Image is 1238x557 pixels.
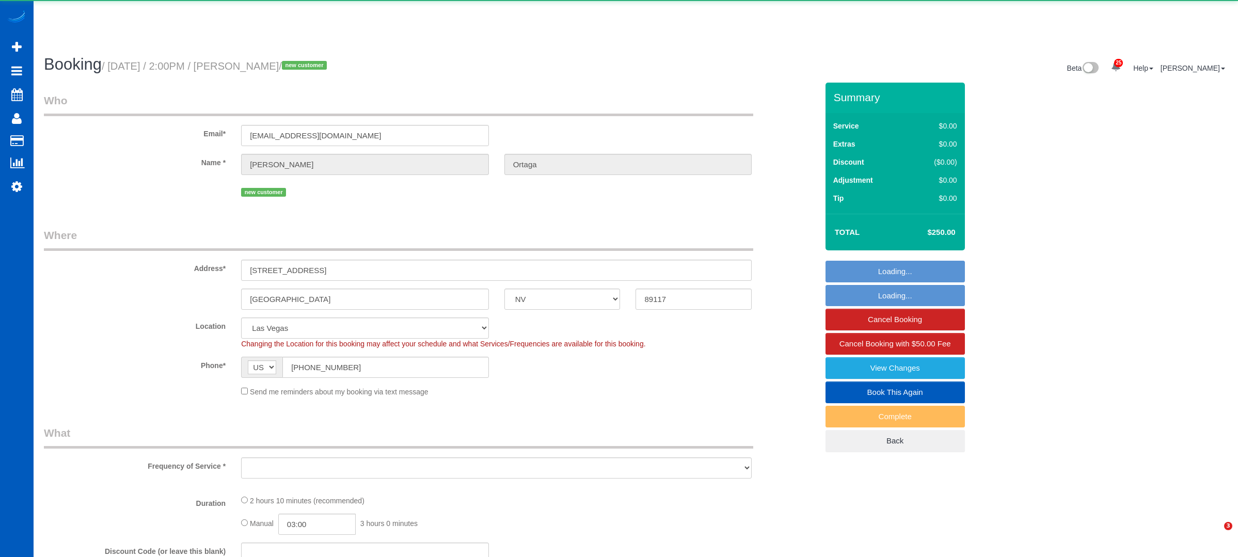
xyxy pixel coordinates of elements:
label: Frequency of Service * [36,457,233,471]
small: / [DATE] / 2:00PM / [PERSON_NAME] [102,60,330,72]
a: Help [1133,64,1153,72]
div: ($0.00) [913,157,957,167]
div: $0.00 [913,121,957,131]
label: Location [36,317,233,331]
a: Book This Again [826,381,965,403]
label: Adjustment [833,175,873,185]
label: Discount [833,157,864,167]
span: Send me reminders about my booking via text message [250,388,428,396]
input: Email* [241,125,489,146]
a: [PERSON_NAME] [1161,64,1225,72]
label: Name * [36,154,233,168]
span: 2 hours 10 minutes (recommended) [250,497,364,505]
label: Discount Code (or leave this blank) [36,543,233,556]
input: First Name* [241,154,489,175]
span: 3 [1224,522,1232,530]
input: Zip Code* [636,289,752,310]
input: Phone* [282,357,489,378]
h3: Summary [834,91,960,103]
label: Email* [36,125,233,139]
span: Manual [250,519,274,528]
iframe: Intercom live chat [1203,522,1228,547]
a: Cancel Booking [826,309,965,330]
a: Beta [1067,64,1099,72]
label: Tip [833,193,844,203]
span: Cancel Booking with $50.00 Fee [839,339,951,348]
div: $0.00 [913,175,957,185]
strong: Total [835,228,860,236]
label: Phone* [36,357,233,371]
input: Last Name* [504,154,752,175]
label: Extras [833,139,855,149]
legend: Where [44,228,753,251]
span: new customer [282,61,327,69]
span: new customer [241,188,286,196]
h4: $250.00 [896,228,955,237]
img: New interface [1082,62,1099,75]
legend: What [44,425,753,449]
label: Duration [36,495,233,508]
legend: Who [44,93,753,116]
span: / [279,60,330,72]
div: $0.00 [913,193,957,203]
a: View Changes [826,357,965,379]
span: Changing the Location for this booking may affect your schedule and what Services/Frequencies are... [241,340,645,348]
input: City* [241,289,489,310]
span: 25 [1114,59,1123,67]
span: 3 hours 0 minutes [360,519,418,528]
span: Booking [44,55,102,73]
a: 25 [1106,56,1126,78]
label: Service [833,121,859,131]
a: Cancel Booking with $50.00 Fee [826,333,965,355]
div: $0.00 [913,139,957,149]
label: Address* [36,260,233,274]
a: Back [826,430,965,452]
